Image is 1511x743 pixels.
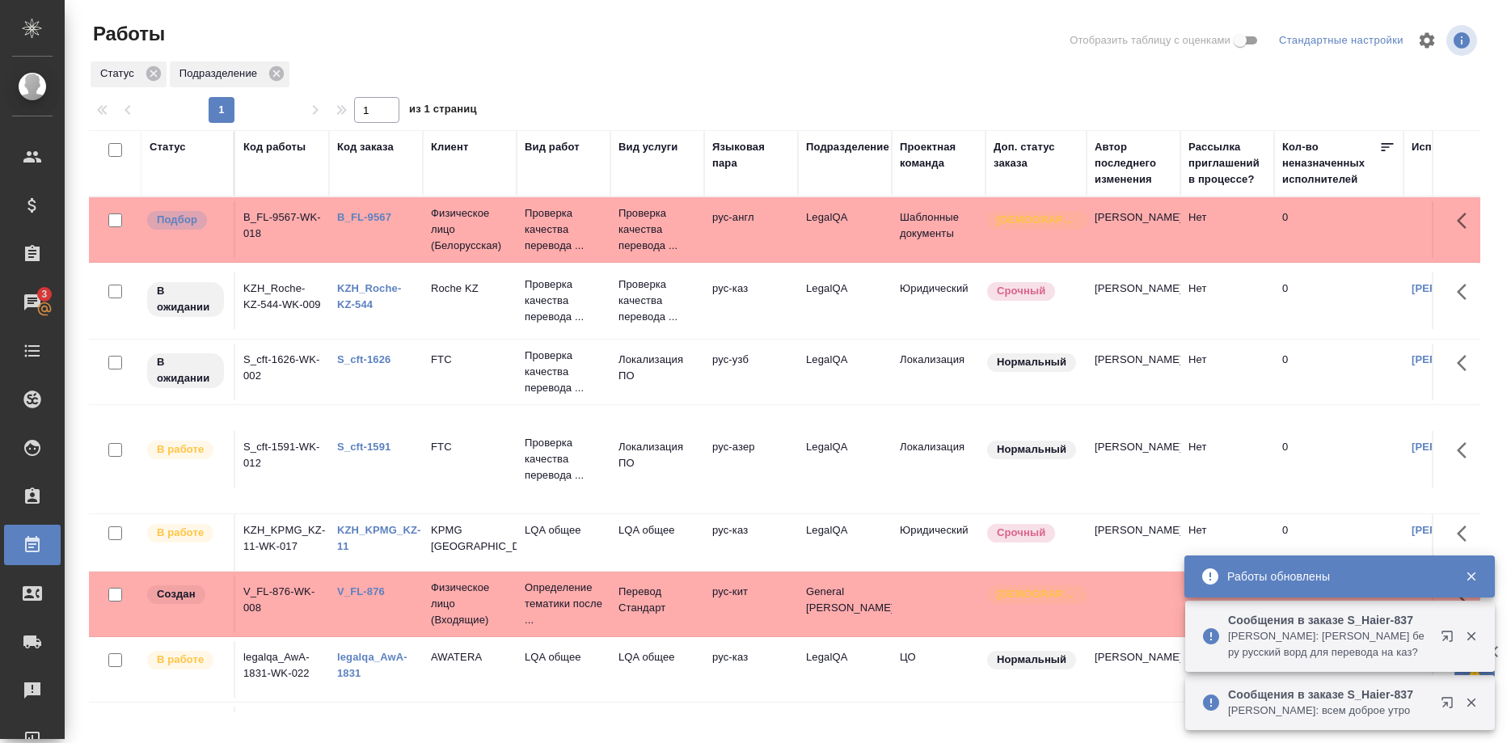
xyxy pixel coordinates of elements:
td: ЦО [892,641,986,698]
td: LegalQA [798,344,892,400]
td: LegalQA [798,272,892,329]
p: В работе [157,441,204,458]
a: V_FL-876 [337,585,385,597]
p: LQA общее [525,649,602,665]
div: Рассылка приглашений в процессе? [1188,139,1266,188]
p: Проверка качества перевода ... [525,205,602,254]
td: S_cft-1626-WK-002 [235,344,329,400]
p: Нормальный [997,441,1066,458]
p: Физическое лицо (Входящие) [431,580,509,628]
button: Открыть в новой вкладке [1431,686,1470,725]
a: S_cft-1626 [337,353,390,365]
td: рус-каз [704,272,798,329]
div: Языковая пара [712,139,790,171]
div: split button [1275,28,1408,53]
span: Посмотреть информацию [1446,25,1480,56]
a: [PERSON_NAME] [1412,441,1501,453]
p: LQA общее [618,649,696,665]
p: [PERSON_NAME]: [PERSON_NAME] беру русский ворд для перевода на каз? [1228,628,1430,661]
td: Нет [1180,272,1274,329]
div: Подразделение [170,61,289,87]
div: Код заказа [337,139,394,155]
p: AWATERA [431,649,509,665]
div: Статус [91,61,167,87]
button: Здесь прячутся важные кнопки [1447,272,1486,311]
p: Подразделение [179,65,263,82]
p: LQA общее [525,522,602,538]
p: Перевод Стандарт [618,584,696,616]
div: Можно подбирать исполнителей [146,209,226,231]
td: S_cft-1591-WK-012 [235,431,329,488]
div: Исполнитель назначен, приступать к работе пока рано [146,281,226,319]
td: [PERSON_NAME] [1087,344,1180,400]
div: Исполнитель выполняет работу [146,522,226,544]
a: KZH_Roche-KZ-544 [337,282,401,310]
td: 0 [1274,272,1403,329]
div: Исполнитель выполняет работу [146,439,226,461]
button: Здесь прячутся важные кнопки [1447,514,1486,553]
td: рус-азер [704,431,798,488]
span: из 1 страниц [409,99,477,123]
td: [PERSON_NAME] [1087,431,1180,488]
button: Закрыть [1454,695,1488,710]
span: Отобразить таблицу с оценками [1070,32,1230,49]
p: [DEMOGRAPHIC_DATA] [997,212,1078,228]
td: 0 [1274,514,1403,571]
a: B_FL-9567 [337,211,391,223]
td: рус-кит [704,576,798,632]
p: Проверка качества перевода ... [618,205,696,254]
a: legalqa_AwA-1831 [337,651,407,679]
td: Нет [1180,431,1274,488]
a: KZH_KPMG_KZ-11 [337,524,421,552]
td: рус-каз [704,514,798,571]
p: Локализация ПО [618,439,696,471]
p: Проверка качества перевода ... [618,277,696,325]
td: KZH_Roche-KZ-544-WK-009 [235,272,329,329]
a: 3 [4,282,61,323]
td: рус-каз [704,641,798,698]
td: B_FL-9567-WK-018 [235,201,329,258]
div: Подразделение [806,139,889,155]
p: В ожидании [157,283,214,315]
div: Исполнитель выполняет работу [146,649,226,671]
td: [PERSON_NAME] [1087,201,1180,258]
td: V_FL-876-WK-008 [235,576,329,632]
p: Нормальный [997,652,1066,668]
td: [PERSON_NAME] [1087,514,1180,571]
td: Нет [1180,641,1274,698]
p: KPMG [GEOGRAPHIC_DATA] [431,522,509,555]
div: Статус [150,139,186,155]
td: Нет [1180,201,1274,258]
div: Работы обновлены [1227,568,1441,585]
td: LegalQA [798,514,892,571]
div: Вид услуги [618,139,678,155]
p: Локализация ПО [618,352,696,384]
div: Проектная команда [900,139,977,171]
td: LegalQA [798,431,892,488]
div: Доп. статус заказа [994,139,1078,171]
div: Вид работ [525,139,580,155]
p: [PERSON_NAME]: всем доброе утро [1228,703,1430,719]
p: Создан [157,586,196,602]
p: Статус [100,65,140,82]
td: LegalQA [798,641,892,698]
td: Шаблонные документы [892,201,986,258]
span: Работы [89,21,165,47]
div: Клиент [431,139,468,155]
p: Сообщения в заказе S_Haier-837 [1228,612,1430,628]
td: 0 [1274,344,1403,400]
td: legalqa_AwA-1831-WK-022 [235,641,329,698]
p: Нормальный [997,354,1066,370]
a: [PERSON_NAME] [1412,353,1501,365]
button: Здесь прячутся важные кнопки [1447,431,1486,470]
button: Здесь прячутся важные кнопки [1447,201,1486,240]
p: Срочный [997,283,1045,299]
span: 3 [32,286,57,302]
p: Сообщения в заказе S_Haier-837 [1228,686,1430,703]
button: Закрыть [1454,629,1488,644]
p: В работе [157,652,204,668]
td: [PERSON_NAME] [1087,272,1180,329]
p: В ожидании [157,354,214,386]
a: S_cft-1591 [337,441,390,453]
span: Настроить таблицу [1408,21,1446,60]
